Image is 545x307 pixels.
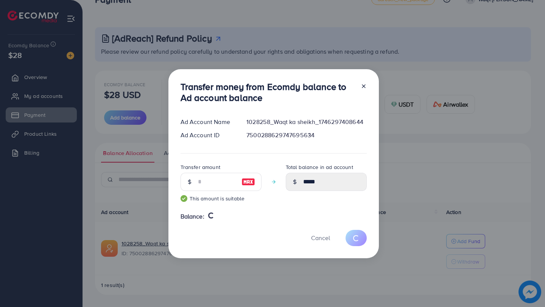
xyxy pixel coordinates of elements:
[181,163,220,171] label: Transfer amount
[240,131,372,140] div: 7500288629747695634
[174,118,241,126] div: Ad Account Name
[181,81,355,103] h3: Transfer money from Ecomdy balance to Ad account balance
[181,195,187,202] img: guide
[302,230,339,246] button: Cancel
[181,195,262,202] small: This amount is suitable
[241,177,255,186] img: image
[286,163,353,171] label: Total balance in ad account
[311,234,330,242] span: Cancel
[240,118,372,126] div: 1028258_Waqt ka sheikh_1746297408644
[181,212,204,221] span: Balance:
[174,131,241,140] div: Ad Account ID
